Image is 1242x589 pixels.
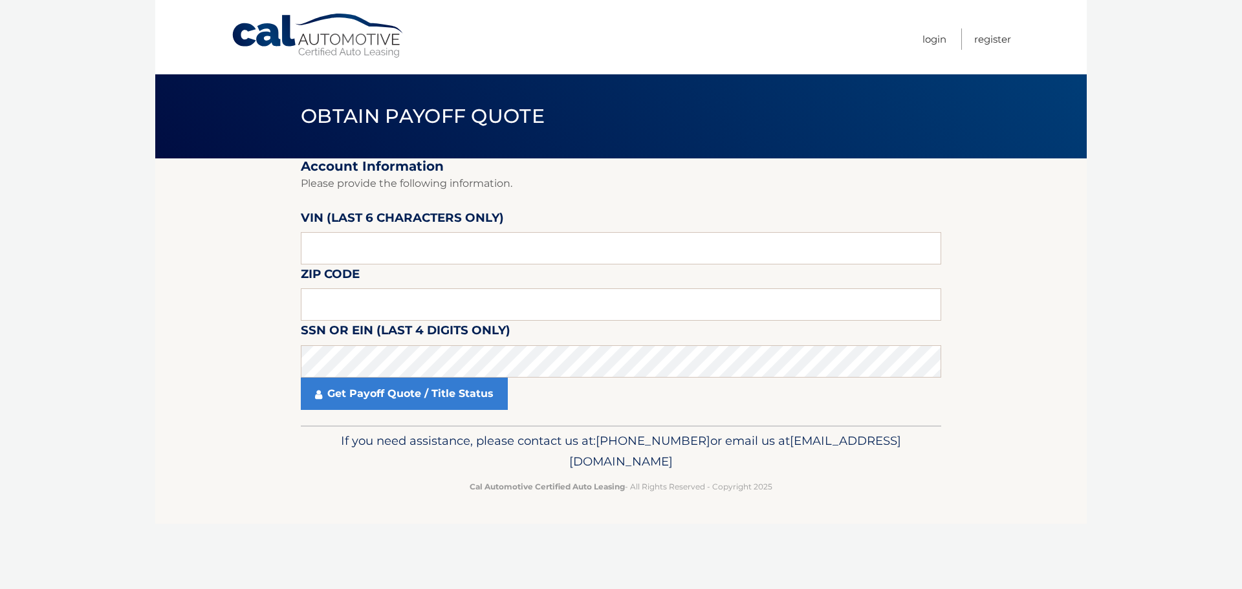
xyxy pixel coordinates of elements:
a: Register [974,28,1011,50]
a: Cal Automotive [231,13,406,59]
label: SSN or EIN (last 4 digits only) [301,321,510,345]
span: [PHONE_NUMBER] [596,433,710,448]
h2: Account Information [301,158,941,175]
strong: Cal Automotive Certified Auto Leasing [470,482,625,491]
a: Login [922,28,946,50]
p: If you need assistance, please contact us at: or email us at [309,431,933,472]
a: Get Payoff Quote / Title Status [301,378,508,410]
p: Please provide the following information. [301,175,941,193]
p: - All Rights Reserved - Copyright 2025 [309,480,933,493]
label: Zip Code [301,264,360,288]
span: Obtain Payoff Quote [301,104,545,128]
label: VIN (last 6 characters only) [301,208,504,232]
